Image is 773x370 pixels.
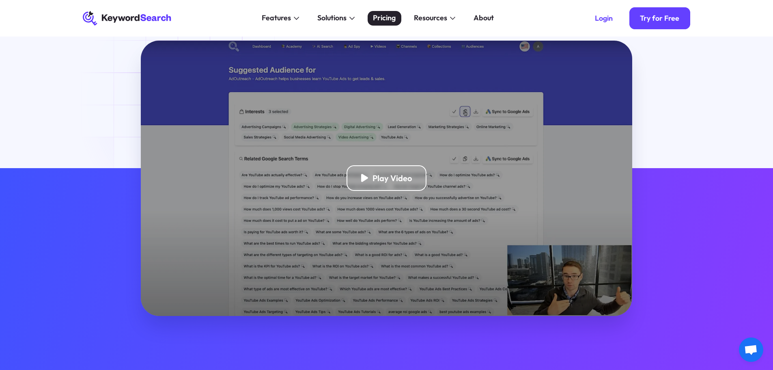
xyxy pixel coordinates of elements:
[474,13,494,24] div: About
[368,11,401,26] a: Pricing
[373,13,396,24] div: Pricing
[584,7,624,29] a: Login
[373,173,412,183] div: Play Video
[640,14,679,23] div: Try for Free
[739,338,763,362] div: Open chat
[141,41,632,316] a: open lightbox
[262,13,291,24] div: Features
[414,13,447,24] div: Resources
[595,14,613,23] div: Login
[317,13,347,24] div: Solutions
[468,11,500,26] a: About
[629,7,691,29] a: Try for Free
